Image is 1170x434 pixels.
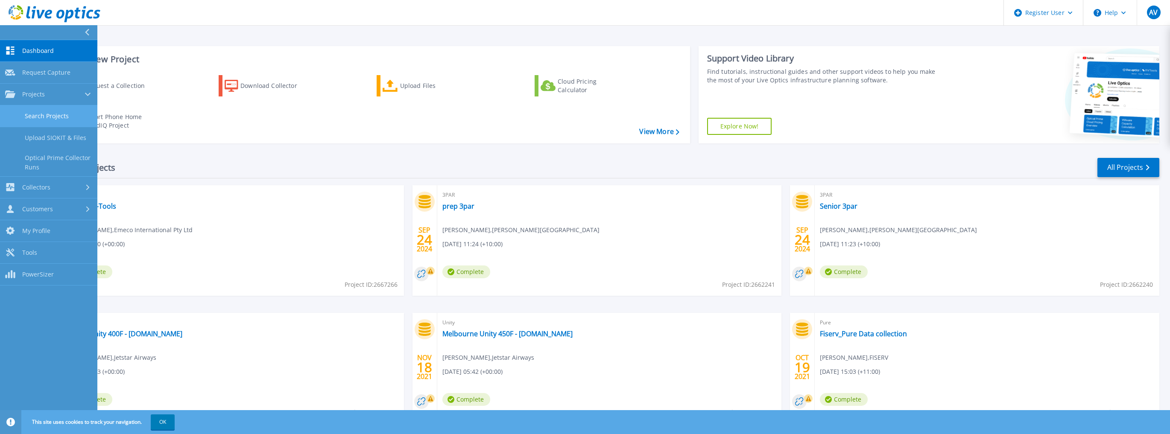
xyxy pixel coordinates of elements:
[820,190,1154,200] span: 3PAR
[22,90,45,98] span: Projects
[64,190,399,200] span: RVTools
[85,77,153,94] div: Request a Collection
[61,75,156,96] a: Request a Collection
[400,77,468,94] div: Upload Files
[417,364,432,371] span: 18
[1100,408,1153,417] span: Project ID: 1436689
[64,225,193,235] span: [PERSON_NAME] , Emeco International Pty Ltd
[151,414,175,430] button: OK
[416,224,433,255] div: SEP 2024
[820,202,857,210] a: Senior 3par
[417,236,432,243] span: 24
[442,393,490,406] span: Complete
[820,393,868,406] span: Complete
[795,364,810,371] span: 19
[23,414,175,430] span: This site uses cookies to track your navigation.
[442,353,534,362] span: [PERSON_NAME] , Jetstar Airways
[442,190,777,200] span: 3PAR
[442,225,600,235] span: [PERSON_NAME] , [PERSON_NAME][GEOGRAPHIC_DATA]
[707,118,772,135] a: Explore Now!
[722,408,775,417] span: Project ID: 1478540
[22,47,54,55] span: Dashboard
[820,318,1154,327] span: Pure
[22,249,37,256] span: Tools
[1097,158,1159,177] a: All Projects
[64,329,182,338] a: Sydney Unity 400F - [DOMAIN_NAME]
[442,329,573,338] a: Melbourne Unity 450F - [DOMAIN_NAME]
[416,352,433,383] div: NOV 2021
[794,224,810,255] div: SEP 2024
[442,202,474,210] a: prep 3par
[345,280,398,289] span: Project ID: 2667266
[64,318,399,327] span: Unity
[22,69,70,76] span: Request Capture
[377,75,472,96] a: Upload Files
[820,353,888,362] span: [PERSON_NAME] , FISERV
[22,227,50,235] span: My Profile
[820,225,977,235] span: [PERSON_NAME] , [PERSON_NAME][GEOGRAPHIC_DATA]
[442,239,503,249] span: [DATE] 11:24 (+10:00)
[22,271,54,278] span: PowerSizer
[707,53,946,64] div: Support Video Library
[240,77,309,94] div: Download Collector
[61,55,679,64] h3: Start a New Project
[820,329,907,338] a: Fiserv_Pure Data collection
[795,236,810,243] span: 24
[820,239,880,249] span: [DATE] 11:23 (+10:00)
[794,352,810,383] div: OCT 2021
[535,75,630,96] a: Cloud Pricing Calculator
[84,113,150,130] div: Import Phone Home CloudIQ Project
[22,205,53,213] span: Customers
[22,184,50,191] span: Collectors
[707,67,946,84] div: Find tutorials, instructional guides and other support videos to help you make the most of your L...
[722,280,775,289] span: Project ID: 2662241
[442,367,503,376] span: [DATE] 05:42 (+00:00)
[639,128,679,136] a: View More
[345,408,398,417] span: Project ID: 1478573
[442,265,490,278] span: Complete
[64,353,156,362] span: [PERSON_NAME] , Jetstar Airways
[1149,9,1158,16] span: AV
[820,367,880,376] span: [DATE] 15:03 (+11:00)
[219,75,314,96] a: Download Collector
[558,77,626,94] div: Cloud Pricing Calculator
[1100,280,1153,289] span: Project ID: 2662240
[820,265,868,278] span: Complete
[442,318,777,327] span: Unity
